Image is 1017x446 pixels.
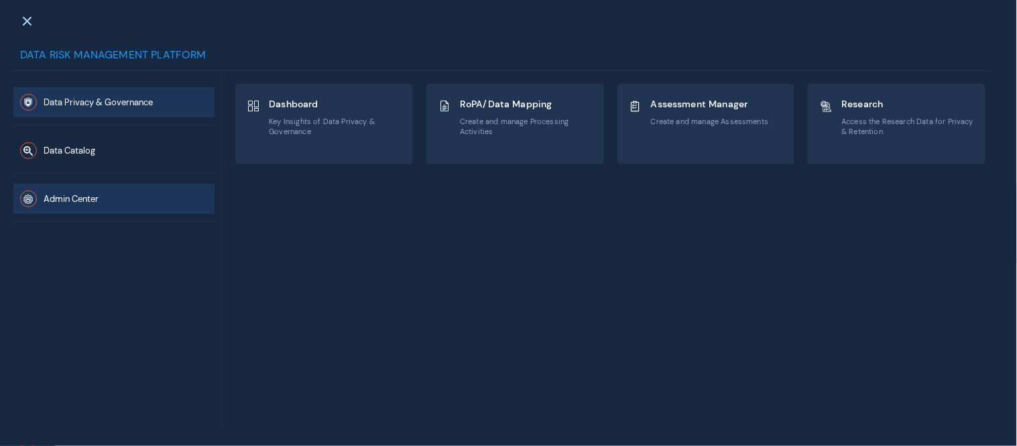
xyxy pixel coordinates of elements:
span: RoPA/Data Mapping [460,98,593,110]
button: Data Privacy & Governance [13,87,215,117]
span: Assessment Manager [651,98,769,110]
span: Dashboard [269,98,402,110]
div: Data Risk Management Platform [13,47,990,70]
span: Admin Center [44,194,99,205]
span: Key Insights of Data Privacy & Governance [269,117,402,136]
span: Data Privacy & Governance [44,97,153,109]
span: Data Catalog [44,146,95,157]
span: Create and manage Assessments [651,117,769,126]
span: Research [842,98,975,110]
button: Admin Center [13,184,215,214]
span: Create and manage Processing Activities [460,117,593,136]
span: Access the Research Data for Privacy & Retention [842,117,975,136]
button: Data Catalog [13,135,215,166]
